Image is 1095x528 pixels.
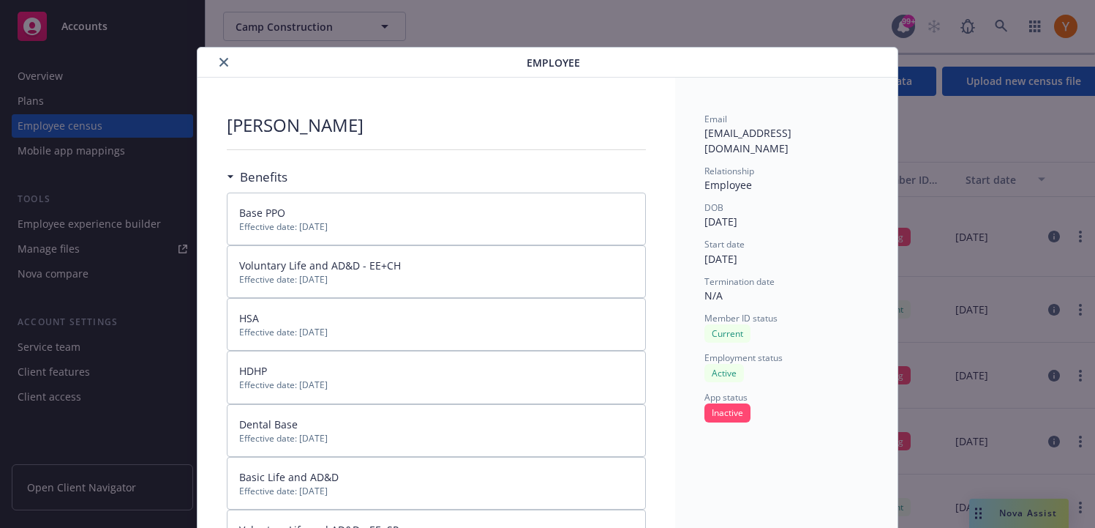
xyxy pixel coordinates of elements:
[239,273,633,286] span: Effective date: [DATE]
[704,214,868,229] div: [DATE]
[704,364,744,382] div: Active
[704,312,778,324] span: Member ID status
[239,432,633,445] span: Effective date: [DATE]
[239,206,285,220] span: Base PPO
[215,53,233,71] button: close
[239,379,633,391] span: Effective date: [DATE]
[704,201,723,214] span: DOB
[239,485,633,497] span: Effective date: [DATE]
[227,168,287,187] div: Benefits
[704,404,750,422] div: Inactive
[704,177,868,193] div: Employee
[704,125,868,156] div: [EMAIL_ADDRESS][DOMAIN_NAME]
[704,352,783,364] span: Employment status
[239,311,259,325] span: HSA
[704,113,727,125] span: Email
[704,324,750,343] div: Current
[239,326,633,338] span: Effective date: [DATE]
[704,275,775,288] span: Termination date
[239,259,401,272] span: Voluntary Life and AD&D - EE+CH
[704,238,745,250] span: Start date
[527,55,580,70] span: Employee
[704,391,748,404] span: App status
[704,288,868,303] div: N/A
[239,220,633,233] span: Effective date: [DATE]
[239,364,267,378] span: HDHP
[704,251,868,267] div: [DATE]
[240,168,287,187] h3: Benefits
[227,113,364,138] p: [PERSON_NAME]
[239,470,339,484] span: Basic Life and AD&D
[239,417,298,431] span: Dental Base
[704,165,754,177] span: Relationship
